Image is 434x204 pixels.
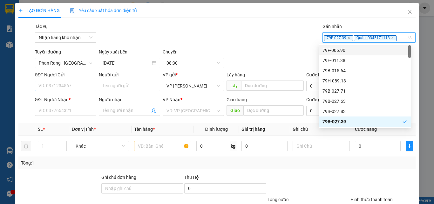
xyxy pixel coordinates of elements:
span: VP Cam Ranh [58,15,89,21]
img: icon [70,8,75,13]
span: Lấy [227,81,241,91]
div: Người gửi [99,71,160,78]
div: 79B-027.71 [319,86,411,96]
input: 15/08/2025 [103,60,151,67]
div: SĐT Người Nhận [35,96,96,103]
span: Định lượng [205,127,227,132]
span: close [407,9,412,14]
strong: Nhà xe Đức lộc [21,4,74,12]
div: 79E-011.38 [322,57,407,64]
input: Cước giao hàng [306,106,352,116]
div: 79B-027.63 [319,96,411,106]
input: Cước lấy hàng [306,81,352,91]
span: VP [PERSON_NAME] [3,19,41,31]
span: kg [230,141,236,151]
div: 79F-006.90 [319,45,411,55]
span: Giao hàng [227,97,247,102]
label: Cước giao hàng [306,97,338,102]
th: Ghi chú [290,123,352,136]
div: 79F-006.90 [322,47,407,54]
span: Khác [76,141,125,151]
span: Thu Hộ [184,175,199,180]
input: Gán nhãn [397,34,399,41]
span: Quân- 0345171113 [354,35,397,41]
p: Số lượng [32,44,58,50]
label: Gán nhãn [322,24,342,29]
strong: Gửi: [3,19,41,31]
span: 0799982779 [3,32,31,38]
div: 79B-027.63 [322,98,407,105]
span: 0974097935 [44,35,72,41]
button: Close [401,3,419,21]
p: Tên hàng [3,44,31,50]
div: 79E-011.38 [319,55,411,66]
div: 79H-089.13 [322,77,407,84]
label: Ghi chú đơn hàng [101,175,136,180]
div: VP gửi [163,71,224,78]
strong: Nhận: [44,15,89,21]
span: close [391,36,394,39]
span: Tên hàng [134,127,155,132]
input: Ghi chú đơn hàng [101,183,183,193]
label: Cước lấy hàng [306,72,335,77]
button: plus [406,141,413,151]
div: 79B-027.71 [322,88,407,95]
span: VP Nhận [163,97,180,102]
span: siêu thị [GEOGRAPHIC_DATA] [44,22,93,34]
div: 79B-015.64 [322,67,407,74]
label: Tác vụ [35,24,48,29]
span: VP Phan Rang [166,81,220,91]
div: Chuyến [163,48,224,58]
span: Phan Rang - Nha Trang [39,58,92,68]
span: user-add [151,108,156,113]
div: 79B-027.39 [319,116,411,127]
input: 0 [241,141,287,151]
div: Tuyến đường [35,48,96,58]
span: 08:30 [166,58,220,68]
label: Hình thức thanh toán [350,197,393,202]
span: SL [38,127,43,132]
div: Tổng: 1 [21,159,168,166]
input: Dọc đường [241,81,304,91]
input: Ghi Chú [293,141,350,151]
span: Lấy hàng [227,72,245,77]
div: Ngày xuất bến [99,48,160,58]
button: delete [21,141,31,151]
span: close [347,36,350,39]
span: plus [406,144,413,149]
div: 79H-089.13 [319,76,411,86]
div: 79B-027.39 [322,118,403,125]
span: Giao [227,105,243,116]
div: SĐT Người Gửi [35,71,96,78]
span: plus [18,8,23,13]
div: 79B-027.83 [319,106,411,116]
div: Người nhận [99,96,160,103]
span: TẠO ĐƠN HÀNG [18,8,60,13]
span: check [403,119,407,124]
span: 79B-027.39 [324,35,353,41]
p: Cước hàng [59,44,93,50]
input: Dọc đường [243,105,304,116]
span: Nhập hàng kho nhận [39,33,92,42]
span: Đơn vị tính [72,127,96,132]
span: Giá trị hàng [241,127,265,132]
span: Yêu cầu xuất hóa đơn điện tử [70,8,137,13]
div: 79B-015.64 [319,66,411,76]
span: Tổng cước [268,197,288,202]
input: VD: Bàn, Ghế [134,141,191,151]
span: Cước hàng [355,127,377,132]
div: 79B-027.83 [322,108,407,115]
